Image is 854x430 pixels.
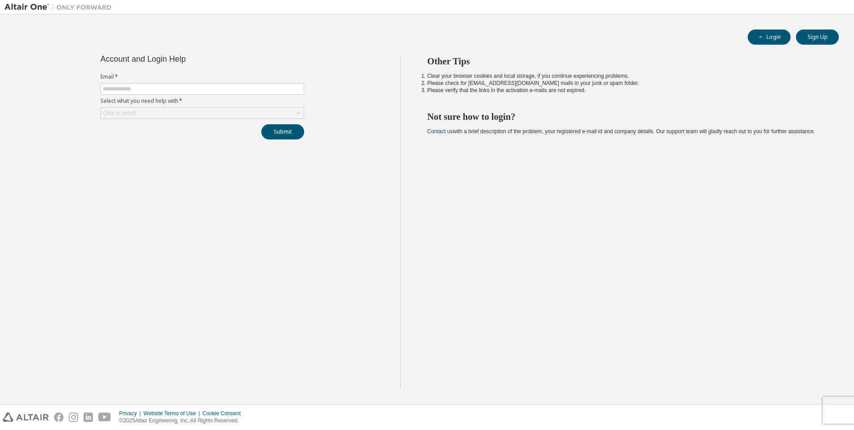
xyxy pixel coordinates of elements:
li: Clear your browser cookies and local storage, if you continue experiencing problems. [427,72,823,80]
div: Click to select [103,110,136,117]
button: Sign Up [796,30,839,45]
li: Please verify that the links in the activation e-mails are not expired. [427,87,823,94]
div: Cookie Consent [202,410,246,417]
div: Click to select [101,108,304,118]
div: Privacy [119,410,143,417]
img: youtube.svg [98,413,111,422]
img: Altair One [4,3,116,12]
img: altair_logo.svg [3,413,49,422]
div: Account and Login Help [100,55,264,63]
div: Website Terms of Use [143,410,202,417]
label: Select what you need help with [100,97,304,105]
button: Login [748,30,791,45]
img: facebook.svg [54,413,63,422]
span: with a brief description of the problem, your registered e-mail id and company details. Our suppo... [427,128,815,135]
p: © 2025 Altair Engineering, Inc. All Rights Reserved. [119,417,246,425]
li: Please check for [EMAIL_ADDRESS][DOMAIN_NAME] mails in your junk or spam folder. [427,80,823,87]
label: Email [100,73,304,80]
h2: Other Tips [427,55,823,67]
img: linkedin.svg [84,413,93,422]
img: instagram.svg [69,413,78,422]
h2: Not sure how to login? [427,111,823,122]
button: Submit [261,124,304,139]
a: Contact us [427,128,453,135]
